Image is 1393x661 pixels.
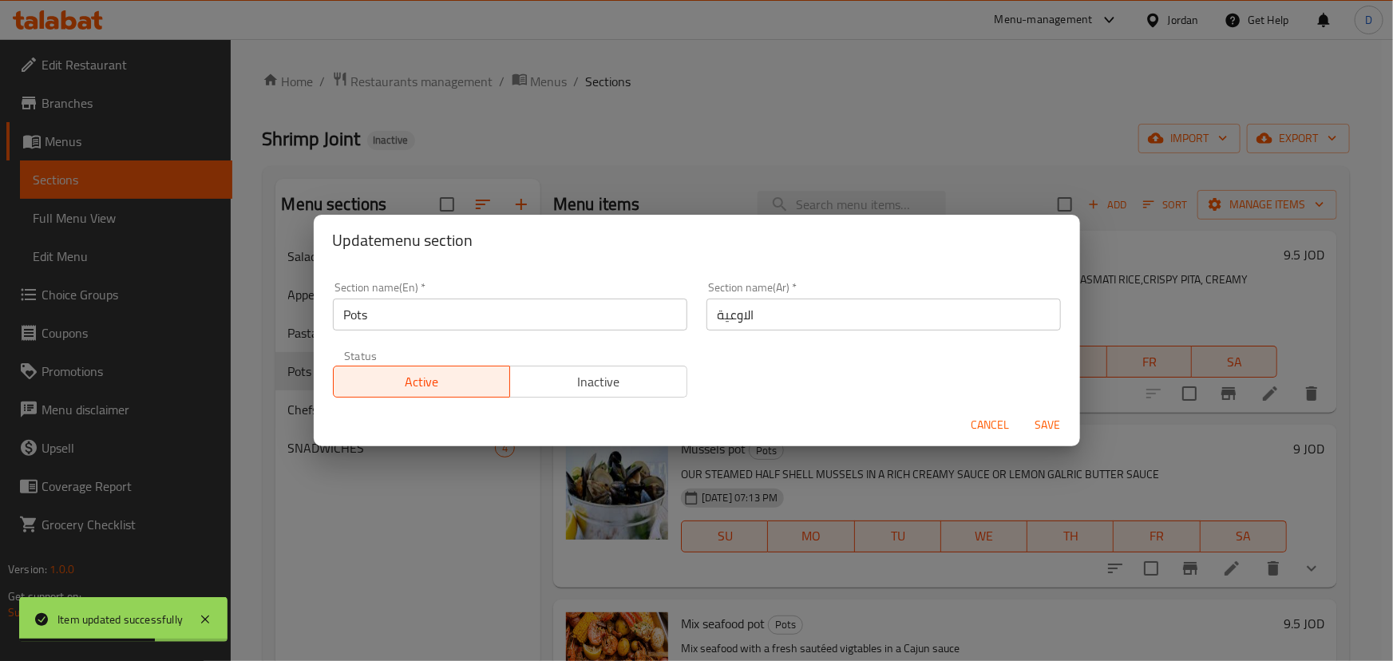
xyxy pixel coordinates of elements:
span: Cancel [972,415,1010,435]
span: Active [340,370,505,394]
h2: Update menu section [333,228,1061,253]
button: Active [333,366,511,398]
button: Save [1023,410,1074,440]
span: Save [1029,415,1067,435]
input: Please enter section name(ar) [706,299,1061,330]
button: Cancel [965,410,1016,440]
div: Item updated successfully [57,611,183,628]
button: Inactive [509,366,687,398]
span: Inactive [516,370,681,394]
input: Please enter section name(en) [333,299,687,330]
